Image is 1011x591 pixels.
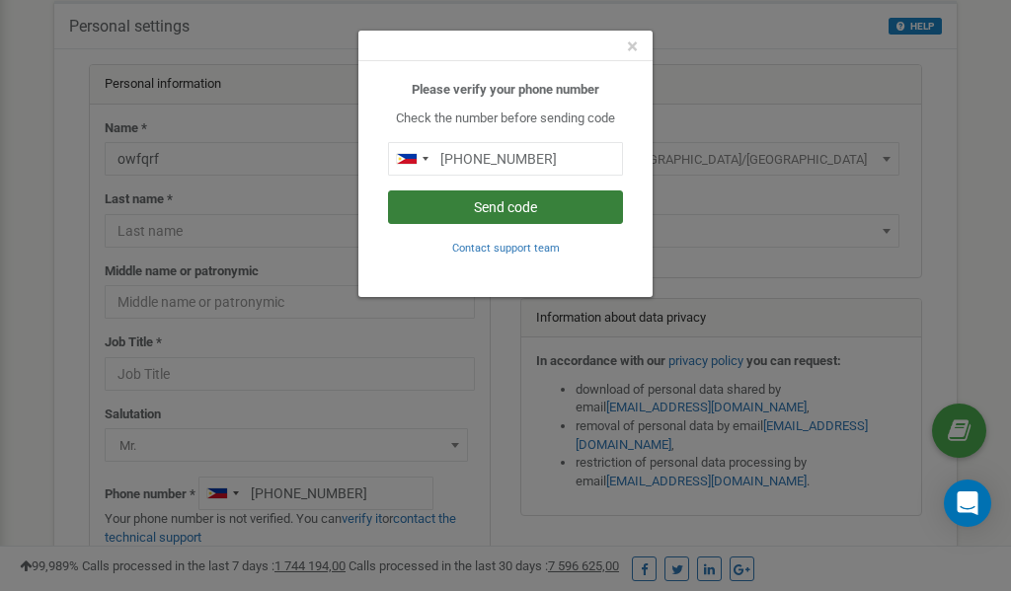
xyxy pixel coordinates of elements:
[627,37,638,57] button: Close
[388,110,623,128] p: Check the number before sending code
[452,242,560,255] small: Contact support team
[412,82,599,97] b: Please verify your phone number
[388,142,623,176] input: 0905 123 4567
[389,143,434,175] div: Telephone country code
[388,190,623,224] button: Send code
[944,480,991,527] div: Open Intercom Messenger
[452,240,560,255] a: Contact support team
[627,35,638,58] span: ×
